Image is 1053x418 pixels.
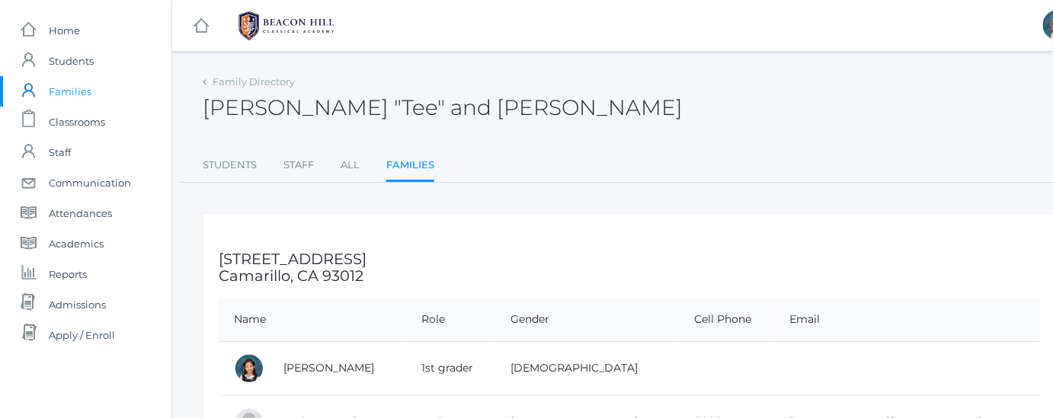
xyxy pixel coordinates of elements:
a: Families [386,150,434,183]
img: BHCALogos-05-308ed15e86a5a0abce9b8dd61676a3503ac9727e845dece92d48e8588c001991.png [229,7,344,45]
span: Home [49,15,80,46]
th: Cell Phone [679,298,775,342]
span: Academics [49,228,104,259]
h2: [PERSON_NAME] "Tee" and [PERSON_NAME] [203,96,683,120]
th: Email [775,298,1040,342]
td: 1st grader [406,341,495,395]
th: Name [219,298,406,342]
th: Role [406,298,495,342]
span: Apply / Enroll [49,320,115,350]
a: Staff [283,150,314,180]
a: Family Directory [213,75,295,88]
span: Admissions [49,289,106,320]
span: Staff [49,137,71,168]
span: Reports [49,259,87,289]
td: [DEMOGRAPHIC_DATA] [495,341,679,395]
span: Families [49,76,91,107]
a: Students [203,150,257,180]
a: All [341,150,360,180]
a: [PERSON_NAME] [283,361,374,375]
span: Communication [49,168,131,198]
span: Attendances [49,198,112,228]
h3: [STREET_ADDRESS] Camarillo, CA 93012 [219,251,1040,284]
span: Classrooms [49,107,105,137]
span: Students [49,46,94,76]
div: Whitney Chea [234,353,264,384]
th: Gender [495,298,679,342]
